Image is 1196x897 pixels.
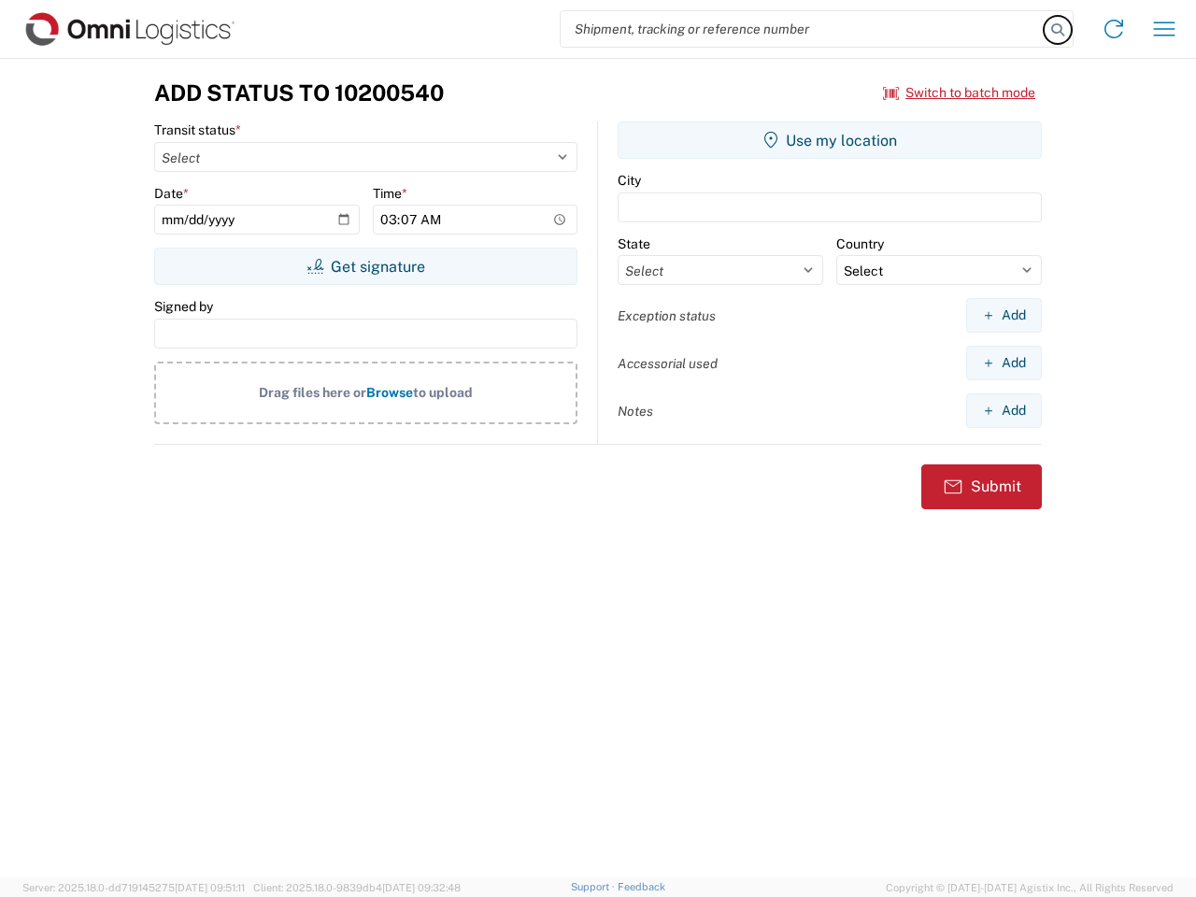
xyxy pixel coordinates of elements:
[618,307,716,324] label: Exception status
[618,881,665,892] a: Feedback
[175,882,245,893] span: [DATE] 09:51:11
[836,235,884,252] label: Country
[154,79,444,107] h3: Add Status to 10200540
[618,403,653,420] label: Notes
[382,882,461,893] span: [DATE] 09:32:48
[966,346,1042,380] button: Add
[154,185,189,202] label: Date
[154,298,213,315] label: Signed by
[561,11,1045,47] input: Shipment, tracking or reference number
[921,464,1042,509] button: Submit
[571,881,618,892] a: Support
[373,185,407,202] label: Time
[413,385,473,400] span: to upload
[22,882,245,893] span: Server: 2025.18.0-dd719145275
[259,385,366,400] span: Drag files here or
[366,385,413,400] span: Browse
[618,121,1042,159] button: Use my location
[883,78,1035,108] button: Switch to batch mode
[618,355,718,372] label: Accessorial used
[154,248,577,285] button: Get signature
[966,298,1042,333] button: Add
[253,882,461,893] span: Client: 2025.18.0-9839db4
[886,879,1174,896] span: Copyright © [DATE]-[DATE] Agistix Inc., All Rights Reserved
[966,393,1042,428] button: Add
[618,172,641,189] label: City
[618,235,650,252] label: State
[154,121,241,138] label: Transit status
